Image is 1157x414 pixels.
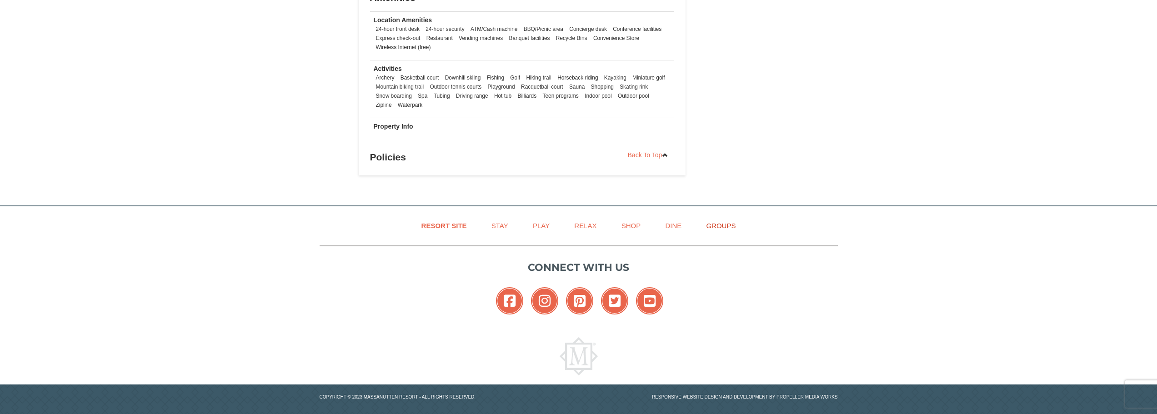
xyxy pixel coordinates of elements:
li: Fishing [485,73,506,82]
li: Zipline [374,100,394,110]
li: Recycle Bins [554,34,590,43]
li: Teen programs [541,91,581,100]
li: Waterpark [396,100,425,110]
li: Miniature golf [630,73,667,82]
p: Copyright © 2023 Massanutten Resort - All Rights Reserved. [313,394,579,400]
li: Snow boarding [374,91,414,100]
a: Shop [610,215,652,236]
strong: Activities [374,65,402,72]
h3: Policies [370,148,675,166]
a: Responsive website design and development by Propeller Media Works [652,394,838,399]
a: Dine [654,215,693,236]
li: Outdoor tennis courts [428,82,484,91]
li: Billiards [516,91,539,100]
li: Playground [486,82,517,91]
p: Connect with us [320,260,838,275]
li: Hot tub [492,91,514,100]
li: Wireless Internet (free) [374,43,433,52]
li: Tubing [431,91,452,100]
a: Resort Site [410,215,478,236]
li: Archery [374,73,397,82]
li: Downhill skiing [443,73,483,82]
li: Hiking trail [524,73,554,82]
a: Back To Top [622,148,675,162]
img: Massanutten Resort Logo [560,337,598,375]
strong: Location Amenities [374,16,432,24]
li: Concierge desk [567,25,609,34]
a: Relax [563,215,608,236]
li: 24-hour front desk [374,25,422,34]
li: Conference facilities [611,25,664,34]
li: Express check-out [374,34,423,43]
li: Restaurant [424,34,455,43]
li: Sauna [567,82,587,91]
li: Horseback riding [555,73,600,82]
li: Basketball court [398,73,441,82]
li: Indoor pool [582,91,614,100]
li: Vending machines [456,34,505,43]
a: Play [521,215,561,236]
li: Golf [508,73,522,82]
strong: Property Info [374,123,413,130]
li: Convenience Store [591,34,641,43]
a: Stay [480,215,520,236]
li: Outdoor pool [616,91,651,100]
li: Driving range [454,91,491,100]
li: Skating rink [617,82,650,91]
li: ATM/Cash machine [468,25,520,34]
li: Racquetball court [519,82,566,91]
li: Kayaking [602,73,629,82]
a: Groups [695,215,747,236]
li: Mountain biking trail [374,82,426,91]
li: Spa [416,91,430,100]
li: Shopping [589,82,616,91]
li: BBQ/Picnic area [521,25,566,34]
li: 24-hour security [423,25,466,34]
li: Banquet facilities [507,34,552,43]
